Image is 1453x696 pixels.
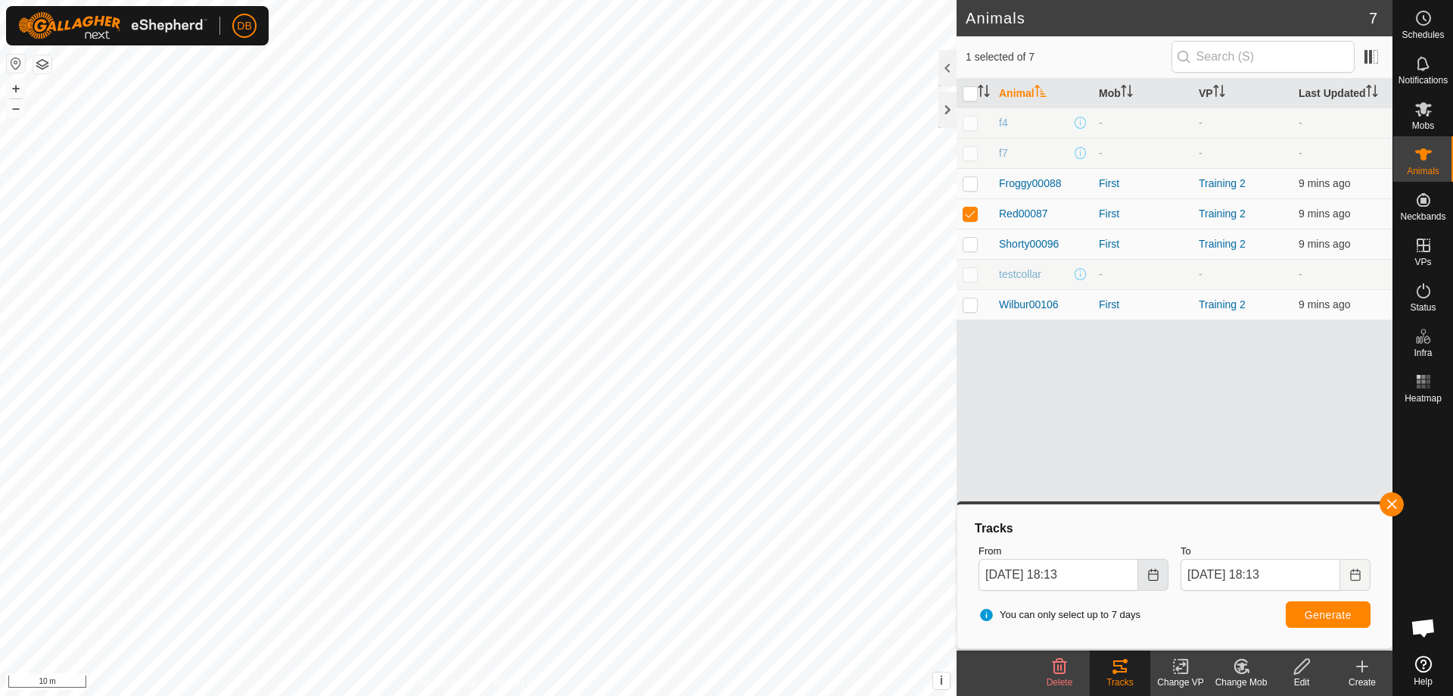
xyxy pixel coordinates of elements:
span: Mobs [1412,121,1434,130]
a: Help [1393,650,1453,692]
span: Delete [1047,677,1073,688]
a: Privacy Policy [418,676,475,690]
th: Mob [1093,79,1193,108]
a: Training 2 [1199,298,1246,311]
span: Schedules [1402,30,1444,39]
span: 13 Sept 2025, 6:04 pm [1299,238,1350,250]
span: You can only select up to 7 days [979,607,1140,623]
app-display-virtual-paddock-transition: - [1199,268,1203,280]
div: Open chat [1401,605,1446,651]
span: Animals [1407,167,1439,176]
button: – [7,99,25,117]
div: First [1099,297,1187,313]
span: 13 Sept 2025, 6:04 pm [1299,298,1350,311]
a: Contact Us [493,676,538,690]
button: Choose Date [1138,559,1168,591]
p-sorticon: Activate to sort [1213,87,1225,99]
th: VP [1193,79,1293,108]
span: Red00087 [999,206,1048,222]
a: Training 2 [1199,238,1246,250]
span: f4 [999,115,1008,131]
p-sorticon: Activate to sort [978,87,990,99]
label: To [1181,544,1371,559]
div: Create [1332,676,1392,689]
span: Neckbands [1400,212,1445,221]
span: Heatmap [1405,394,1442,403]
app-display-virtual-paddock-transition: - [1199,147,1203,159]
span: 1 selected of 7 [966,49,1171,65]
div: Edit [1271,676,1332,689]
button: i [933,673,950,689]
div: Change Mob [1211,676,1271,689]
span: f7 [999,145,1008,161]
h2: Animals [966,9,1369,27]
button: Generate [1286,601,1371,628]
button: Map Layers [33,55,51,73]
span: DB [237,18,251,34]
div: - [1099,267,1187,282]
span: - [1299,117,1302,129]
span: Notifications [1399,76,1448,85]
span: i [940,674,943,687]
button: Choose Date [1340,559,1371,591]
p-sorticon: Activate to sort [1035,87,1047,99]
a: Training 2 [1199,208,1246,220]
div: First [1099,236,1187,252]
label: From [979,544,1168,559]
span: 13 Sept 2025, 6:04 pm [1299,177,1350,189]
span: - [1299,268,1302,280]
div: First [1099,206,1187,222]
img: Gallagher Logo [18,12,207,39]
span: Shorty00096 [999,236,1059,252]
app-display-virtual-paddock-transition: - [1199,117,1203,129]
div: - [1099,145,1187,161]
span: Wilbur00106 [999,297,1059,313]
span: Generate [1305,609,1352,621]
p-sorticon: Activate to sort [1121,87,1133,99]
div: Change VP [1150,676,1211,689]
span: 7 [1369,7,1377,30]
th: Animal [993,79,1093,108]
span: - [1299,147,1302,159]
span: Status [1410,303,1436,312]
th: Last Updated [1293,79,1392,108]
div: Tracks [972,520,1377,538]
span: 13 Sept 2025, 6:04 pm [1299,208,1350,220]
div: Tracks [1090,676,1150,689]
div: - [1099,115,1187,131]
span: Help [1414,677,1433,686]
p-sorticon: Activate to sort [1366,87,1378,99]
button: + [7,80,25,98]
span: Infra [1414,348,1432,357]
span: Froggy00088 [999,176,1062,192]
span: VPs [1414,257,1431,267]
span: testcollar [999,267,1041,282]
a: Training 2 [1199,177,1246,189]
input: Search (S) [1171,41,1355,73]
button: Reset Map [7,55,25,73]
div: First [1099,176,1187,192]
